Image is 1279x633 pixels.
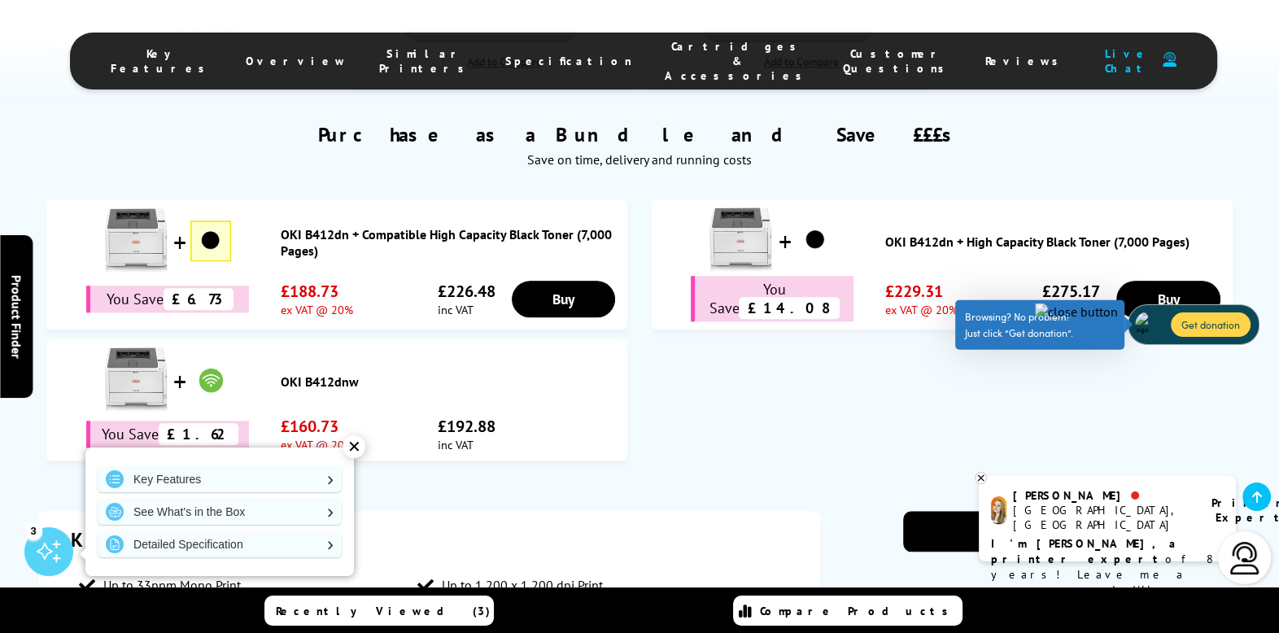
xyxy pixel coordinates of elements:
[246,54,347,68] span: Overview
[1042,281,1100,302] span: £275.17
[281,302,353,317] span: ex VAT @ 20%
[104,347,169,413] img: OKI B412dnw
[1116,281,1220,317] a: Buy
[505,54,632,68] span: Specification
[438,281,495,302] span: £226.48
[8,275,24,359] span: Product Finder
[59,151,1220,168] div: Save on time, delivery and running costs
[164,288,234,310] span: £6.73
[691,276,853,321] div: You Save
[38,98,1241,176] div: Purchase as a Bundle and Save £££s
[1013,488,1191,503] div: [PERSON_NAME]
[264,596,494,626] a: Recently Viewed (3)
[512,281,616,317] a: Buy
[739,297,840,319] span: £14.08
[343,435,365,458] div: ✕
[1229,542,1261,574] img: user-headset-light.svg
[1099,46,1155,76] span: Live Chat
[111,46,213,76] span: Key Features
[903,511,1181,552] a: View Brochure
[885,281,958,302] span: £229.31
[885,302,958,317] span: ex VAT @ 20%
[71,527,787,552] div: Key features
[281,373,620,390] a: OKI B412dnw
[190,220,231,261] img: OKI B412dn + Compatible High Capacity Black Toner (7,000 Pages)
[86,286,249,312] div: You Save
[103,577,241,593] span: Up to 33ppm Mono Print
[885,234,1224,250] a: OKI B412dn + High Capacity Black Toner (7,000 Pages)
[24,522,42,539] div: 3
[98,531,342,557] a: Detailed Specification
[379,46,473,76] span: Similar Printers
[991,496,1006,525] img: amy-livechat.png
[985,54,1067,68] span: Reviews
[190,360,231,400] img: OKI B412dnw
[281,416,353,437] span: £160.73
[98,466,342,492] a: Key Features
[709,207,774,273] img: OKI B412dn + High Capacity Black Toner (7,000 Pages)
[760,604,957,618] span: Compare Products
[281,226,620,259] a: OKI B412dn + Compatible High Capacity Black Toner (7,000 Pages)
[795,220,836,260] img: OKI B412dn + High Capacity Black Toner (7,000 Pages)
[665,39,810,83] span: Cartridges & Accessories
[991,536,1224,613] p: of 8 years! Leave me a message and I'll respond ASAP
[733,596,963,626] a: Compare Products
[843,46,953,76] span: Customer Questions
[442,577,603,593] span: Up to 1,200 x 1,200 dpi Print
[438,437,495,452] span: inc VAT
[159,423,238,445] span: £1.62
[86,421,249,447] div: You Save
[281,281,353,302] span: £188.73
[1013,503,1191,532] div: [GEOGRAPHIC_DATA], [GEOGRAPHIC_DATA]
[438,416,495,437] span: £192.88
[438,302,495,317] span: inc VAT
[991,536,1181,566] b: I'm [PERSON_NAME], a printer expert
[1163,52,1176,68] img: user-headset-duotone.svg
[281,437,353,452] span: ex VAT @ 20%
[98,499,342,525] a: See What's in the Box
[104,208,169,273] img: OKI B412dn + Compatible High Capacity Black Toner (7,000 Pages)
[276,604,491,618] span: Recently Viewed (3)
